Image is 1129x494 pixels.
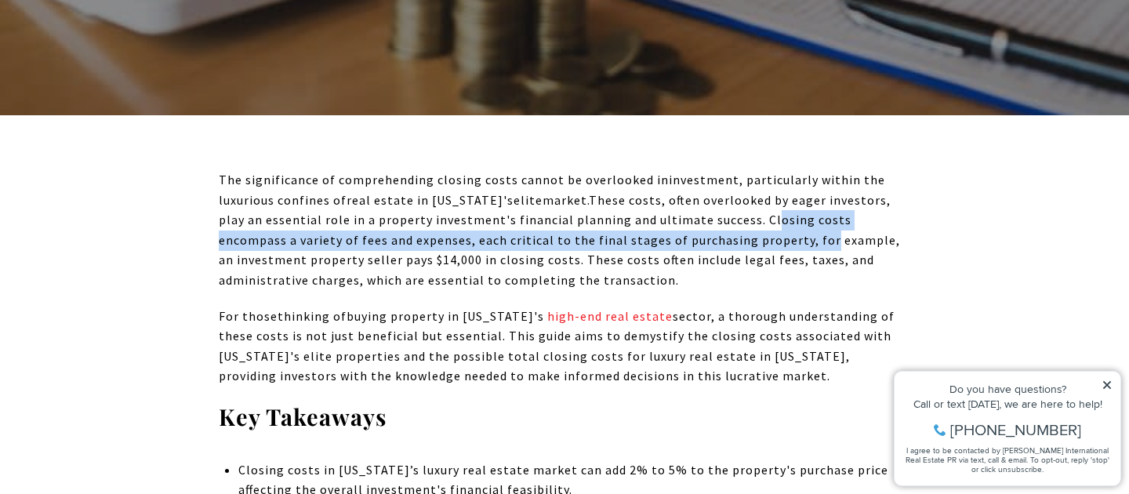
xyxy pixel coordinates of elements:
[16,50,227,61] div: Call or text [DATE], we are here to help!
[219,172,669,187] span: The significance of comprehending closing costs cannot be overlooked in
[219,401,387,431] strong: Key Takeaways
[64,74,195,89] span: [PHONE_NUMBER]
[16,35,227,46] div: Do you have questions?
[547,308,673,324] a: high-end real estate - open in a new tab
[20,96,223,126] span: I agree to be contacted by [PERSON_NAME] International Real Estate PR via text, call & email. To ...
[587,192,589,208] span: .
[669,172,739,187] span: investment
[543,192,587,208] span: market
[503,192,514,208] span: 's
[219,172,885,208] span: , particularly within the luxurious confines of
[219,308,895,384] span: sector, a thorough understanding of these costs is not just beneficial but essential. This guide ...
[347,308,534,324] span: buying property in [US_STATE]
[219,308,278,324] span: For those
[534,308,544,324] span: 's
[514,192,543,208] span: elite
[347,192,503,208] span: real estate in [US_STATE]
[278,308,347,324] span: thinking of
[219,172,900,288] span: These costs, often overlooked by eager investors, play an essential role in a property investment...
